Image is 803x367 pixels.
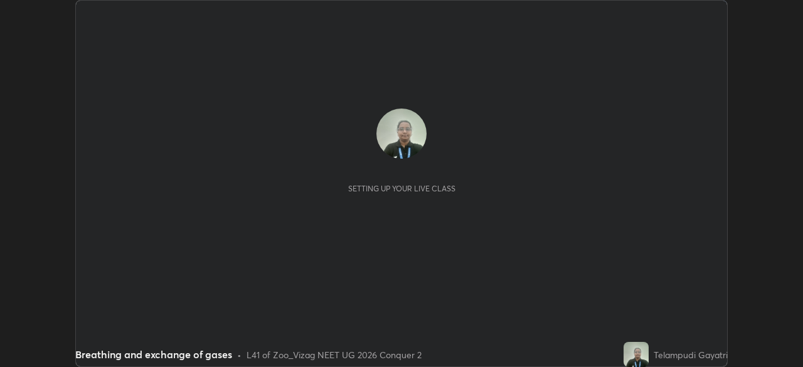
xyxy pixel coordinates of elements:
[348,184,455,193] div: Setting up your live class
[624,342,649,367] img: 06370376e3c44778b92783d89618c6a2.jpg
[237,348,242,361] div: •
[247,348,422,361] div: L41 of Zoo_Vizag NEET UG 2026 Conquer 2
[376,109,427,159] img: 06370376e3c44778b92783d89618c6a2.jpg
[75,347,232,362] div: Breathing and exchange of gases
[654,348,728,361] div: Telampudi Gayatri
